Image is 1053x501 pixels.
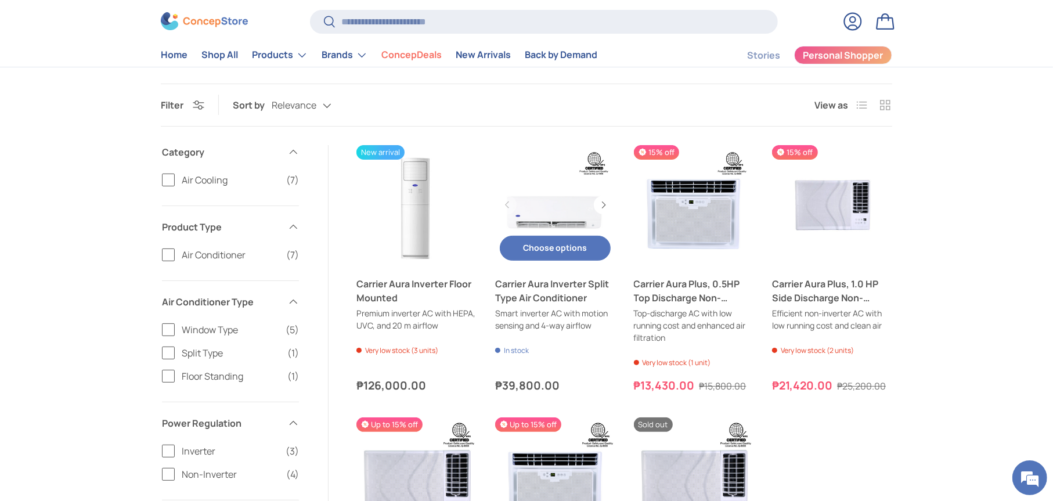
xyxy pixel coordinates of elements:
[634,145,754,265] a: Carrier Aura Plus, 0.5HP Top Discharge Non-Inverter
[286,248,299,262] span: (7)
[182,248,279,262] span: Air Conditioner
[495,145,615,265] a: Carrier Aura Inverter Split Type Air Conditioner
[286,323,299,337] span: (5)
[456,44,511,67] a: New Arrivals
[803,51,883,60] span: Personal Shopper
[794,46,892,64] a: Personal Shopper
[286,467,299,481] span: (4)
[182,346,280,360] span: Split Type
[814,98,848,112] span: View as
[161,99,204,111] button: Filter
[719,44,892,67] nav: Secondary
[161,44,597,67] nav: Primary
[356,277,477,305] a: Carrier Aura Inverter Floor Mounted
[162,145,280,159] span: Category
[286,444,299,458] span: (3)
[287,346,299,360] span: (1)
[286,173,299,187] span: (7)
[161,44,187,67] a: Home
[634,417,673,432] span: Sold out
[500,236,611,261] button: Choose options
[772,145,892,265] a: Carrier Aura Plus, 1.0 HP Side Discharge Non-Inverter
[747,44,780,67] a: Stories
[162,131,299,173] summary: Category
[182,444,279,458] span: Inverter
[182,467,279,481] span: Non-Inverter
[182,323,279,337] span: Window Type
[634,145,679,160] span: 15% off
[161,13,248,31] img: ConcepStore
[356,145,405,160] span: New arrival
[772,145,817,160] span: 15% off
[233,98,272,112] label: Sort by
[356,145,477,265] a: Carrier Aura Inverter Floor Mounted
[634,277,754,305] a: Carrier Aura Plus, 0.5HP Top Discharge Non-Inverter
[201,44,238,67] a: Shop All
[162,416,280,430] span: Power Regulation
[525,44,597,67] a: Back by Demand
[162,295,280,309] span: Air Conditioner Type
[772,277,892,305] a: Carrier Aura Plus, 1.0 HP Side Discharge Non-Inverter
[272,100,316,111] span: Relevance
[162,402,299,444] summary: Power Regulation
[182,369,280,383] span: Floor Standing
[315,44,374,67] summary: Brands
[287,369,299,383] span: (1)
[356,417,423,432] span: Up to 15% off
[162,281,299,323] summary: Air Conditioner Type
[272,95,355,116] button: Relevance
[495,417,561,432] span: Up to 15% off
[161,99,183,111] span: Filter
[182,173,279,187] span: Air Cooling
[245,44,315,67] summary: Products
[381,44,442,67] a: ConcepDeals
[162,206,299,248] summary: Product Type
[162,220,280,234] span: Product Type
[495,277,615,305] a: Carrier Aura Inverter Split Type Air Conditioner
